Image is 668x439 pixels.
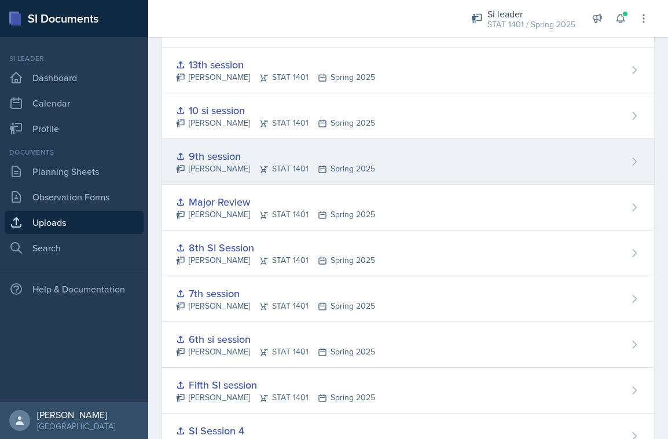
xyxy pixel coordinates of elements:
[5,147,144,158] div: Documents
[176,300,375,312] div: [PERSON_NAME] STAT 1401 Spring 2025
[176,331,375,347] div: 6th si session
[176,117,375,129] div: [PERSON_NAME] STAT 1401 Spring 2025
[162,231,654,276] a: 8th SI Session [PERSON_NAME]STAT 1401Spring 2025
[162,93,654,139] a: 10 si session [PERSON_NAME]STAT 1401Spring 2025
[37,409,115,420] div: [PERSON_NAME]
[176,392,375,404] div: [PERSON_NAME] STAT 1401 Spring 2025
[5,160,144,183] a: Planning Sheets
[176,57,375,72] div: 13th session
[176,346,375,358] div: [PERSON_NAME] STAT 1401 Spring 2025
[5,236,144,259] a: Search
[176,71,375,83] div: [PERSON_NAME] STAT 1401 Spring 2025
[162,47,654,93] a: 13th session [PERSON_NAME]STAT 1401Spring 2025
[176,254,375,266] div: [PERSON_NAME] STAT 1401 Spring 2025
[5,277,144,301] div: Help & Documentation
[176,240,375,255] div: 8th SI Session
[162,322,654,368] a: 6th si session [PERSON_NAME]STAT 1401Spring 2025
[176,194,375,210] div: Major Review
[5,92,144,115] a: Calendar
[162,368,654,414] a: Fifth SI session [PERSON_NAME]STAT 1401Spring 2025
[37,420,115,432] div: [GEOGRAPHIC_DATA]
[5,53,144,64] div: Si leader
[5,66,144,89] a: Dashboard
[176,148,375,164] div: 9th session
[487,19,575,31] div: STAT 1401 / Spring 2025
[176,163,375,175] div: [PERSON_NAME] STAT 1401 Spring 2025
[5,211,144,234] a: Uploads
[176,286,375,301] div: 7th session
[176,423,375,438] div: SI Session 4
[176,103,375,118] div: 10 si session
[5,117,144,140] a: Profile
[162,185,654,231] a: Major Review [PERSON_NAME]STAT 1401Spring 2025
[162,139,654,185] a: 9th session [PERSON_NAME]STAT 1401Spring 2025
[176,208,375,221] div: [PERSON_NAME] STAT 1401 Spring 2025
[5,185,144,208] a: Observation Forms
[162,276,654,322] a: 7th session [PERSON_NAME]STAT 1401Spring 2025
[487,7,575,21] div: Si leader
[176,377,375,393] div: Fifth SI session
